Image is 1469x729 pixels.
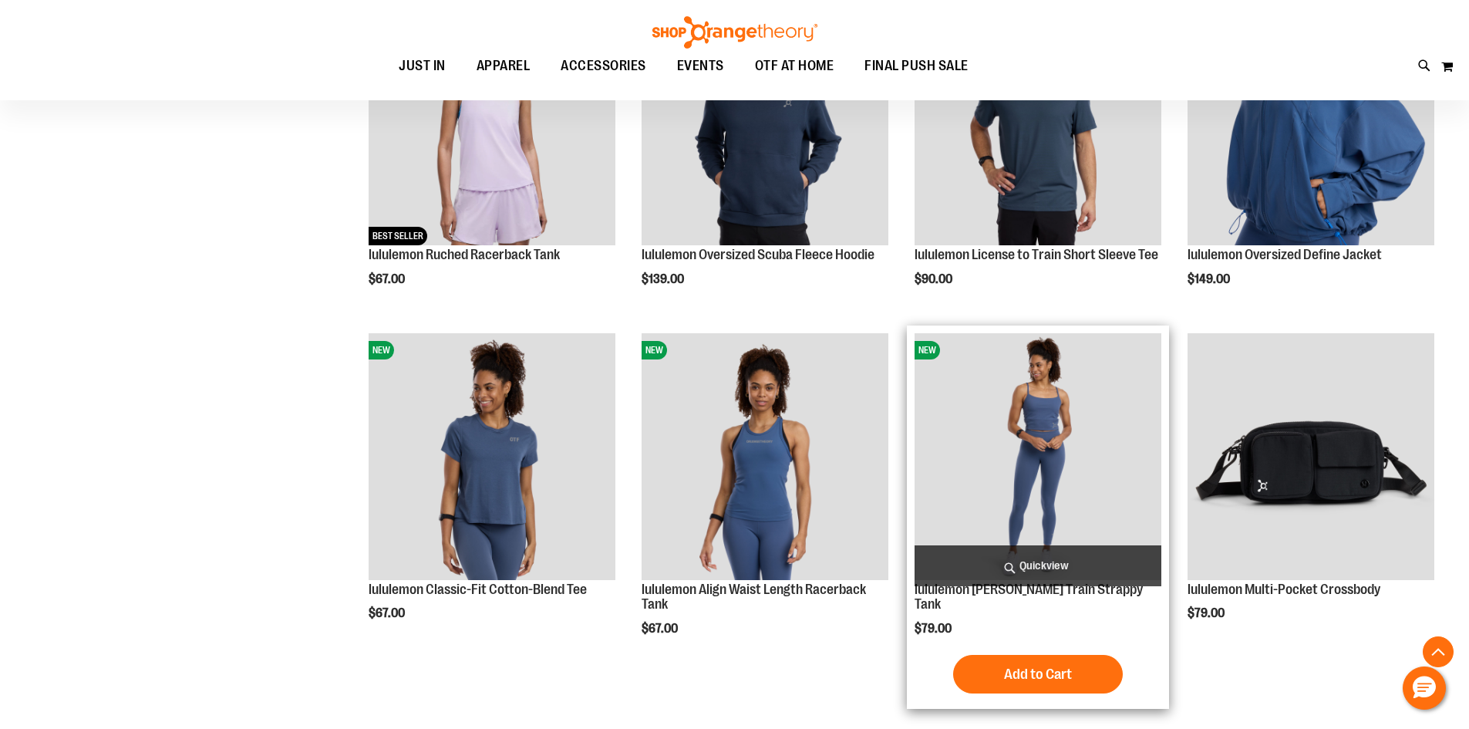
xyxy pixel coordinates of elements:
[864,49,969,83] span: FINAL PUSH SALE
[650,16,820,49] img: Shop Orangetheory
[915,341,940,359] span: NEW
[399,49,446,83] span: JUST IN
[1403,667,1446,710] button: Hello, have a question? Let’s chat.
[642,333,888,582] a: lululemon Align Waist Length Racerback TankNEW
[662,49,740,84] a: EVENTS
[915,545,1161,586] a: Quickview
[634,326,896,675] div: product
[369,341,394,359] span: NEW
[1004,666,1072,683] span: Add to Cart
[477,49,531,83] span: APPAREL
[369,582,587,597] a: lululemon Classic-Fit Cotton-Blend Tee
[561,49,646,83] span: ACCESSORIES
[915,622,954,636] span: $79.00
[1188,333,1434,582] a: lululemon Multi-Pocket Crossbody
[369,227,427,245] span: BEST SELLER
[915,333,1161,582] a: lululemon Wunder Train Strappy TankNEW
[383,49,461,84] a: JUST IN
[642,341,667,359] span: NEW
[369,272,407,286] span: $67.00
[677,49,724,83] span: EVENTS
[642,333,888,580] img: lululemon Align Waist Length Racerback Tank
[642,272,686,286] span: $139.00
[915,582,1143,613] a: lululemon [PERSON_NAME] Train Strappy Tank
[369,333,615,582] a: lululemon Classic-Fit Cotton-Blend TeeNEW
[907,326,1169,709] div: product
[369,247,560,262] a: lululemon Ruched Racerback Tank
[915,272,955,286] span: $90.00
[642,247,874,262] a: lululemon Oversized Scuba Fleece Hoodie
[642,622,680,636] span: $67.00
[642,582,866,613] a: lululemon Align Waist Length Racerback Tank
[915,333,1161,580] img: lululemon Wunder Train Strappy Tank
[361,326,623,660] div: product
[1180,326,1442,660] div: product
[1423,636,1454,667] button: Back To Top
[1188,606,1227,620] span: $79.00
[461,49,546,83] a: APPAREL
[369,606,407,620] span: $67.00
[1188,247,1382,262] a: lululemon Oversized Define Jacket
[915,247,1158,262] a: lululemon License to Train Short Sleeve Tee
[740,49,850,84] a: OTF AT HOME
[545,49,662,84] a: ACCESSORIES
[1188,272,1232,286] span: $149.00
[755,49,834,83] span: OTF AT HOME
[849,49,984,84] a: FINAL PUSH SALE
[369,333,615,580] img: lululemon Classic-Fit Cotton-Blend Tee
[1188,582,1380,597] a: lululemon Multi-Pocket Crossbody
[1188,333,1434,580] img: lululemon Multi-Pocket Crossbody
[953,655,1123,694] button: Add to Cart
